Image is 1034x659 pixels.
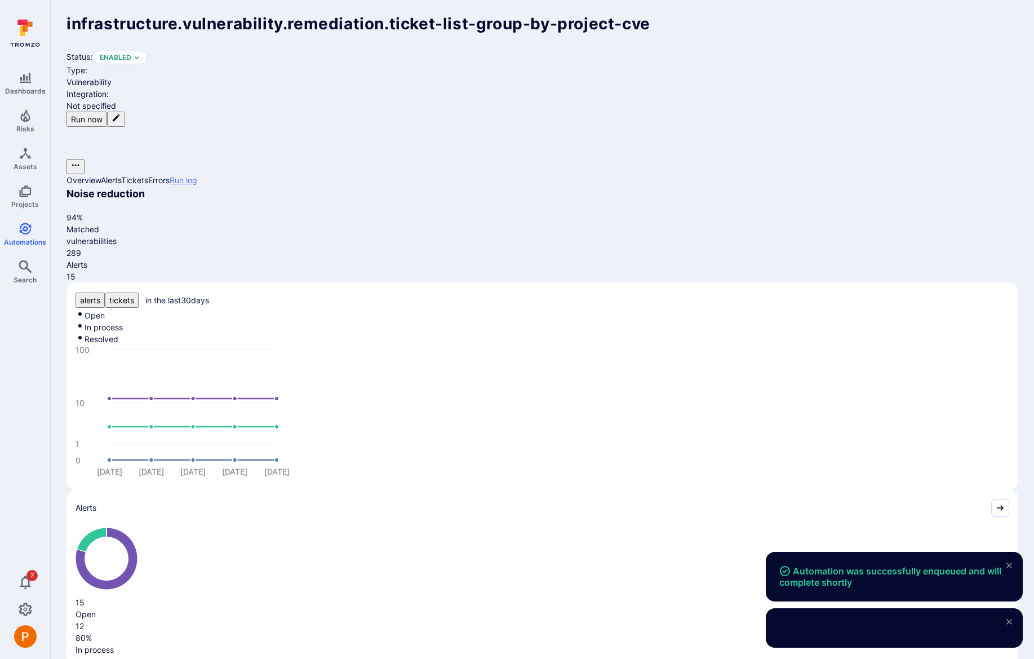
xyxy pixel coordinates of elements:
button: tickets [105,293,139,308]
span: Alerts [66,260,87,269]
img: ACg8ocICMCW9Gtmm-eRbQDunRucU07-w0qv-2qX63v-oG-s=s96-c [14,625,37,648]
a: Errors [148,175,170,185]
span: 289 [66,248,81,258]
text: 100 [76,344,90,354]
span: Dashboards [5,87,46,95]
button: Enabled [100,53,131,62]
span: Matched vulnerabilities [66,224,117,246]
button: Run automation [66,112,107,127]
span: Alerts [76,502,96,514]
span: 12 [76,621,84,631]
div: Vulnerability [66,76,1018,88]
text: [DATE] [222,467,247,476]
span: Resolved [85,334,118,344]
span: In process [76,645,114,654]
span: Open [85,311,105,320]
div: Peter Baker [14,625,37,648]
span: Integration: [66,89,109,99]
span: Automation was successfully enqueued and will complete shortly [779,565,1009,588]
span: Risks [16,125,34,133]
div: Automation tabs [66,174,1018,186]
button: alerts [76,293,105,308]
button: close [1000,613,1018,631]
button: Automation menu [66,159,85,174]
text: [DATE] [180,467,206,476]
span: in the last 30 days [145,294,209,306]
span: Open [76,609,96,619]
span: 15 [66,272,76,281]
span: 94 % [66,213,83,222]
span: Search [14,276,37,284]
span: Status: [66,52,92,61]
button: Edit automation [107,112,125,127]
span: Assets [14,162,37,171]
span: Not specified [66,101,116,110]
span: 80 % [76,633,92,643]
span: total [76,598,85,607]
button: close [1000,556,1018,574]
span: Automations [4,238,46,246]
span: Type: [66,65,87,75]
span: 2 [26,570,38,581]
text: [DATE] [97,467,122,476]
text: [DATE] [139,467,164,476]
a: Tickets [121,175,148,185]
text: 1 [76,439,79,448]
text: [DATE] [264,467,290,476]
a: Run log [170,175,197,185]
a: Alerts [101,175,121,185]
span: Automation run has been requested... [779,622,931,634]
span: Noise reduction [66,188,145,200]
div: Alerts/Tickets trend [66,282,1018,490]
span: Projects [11,200,39,209]
span: In process [85,322,123,332]
text: 10 [76,397,85,407]
a: Overview [66,175,101,185]
text: 0 [76,455,81,465]
button: Expand dropdown [134,54,140,61]
span: infrastructure.vulnerability.remediation.ticket-list-group-by-project-cve [66,14,650,33]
